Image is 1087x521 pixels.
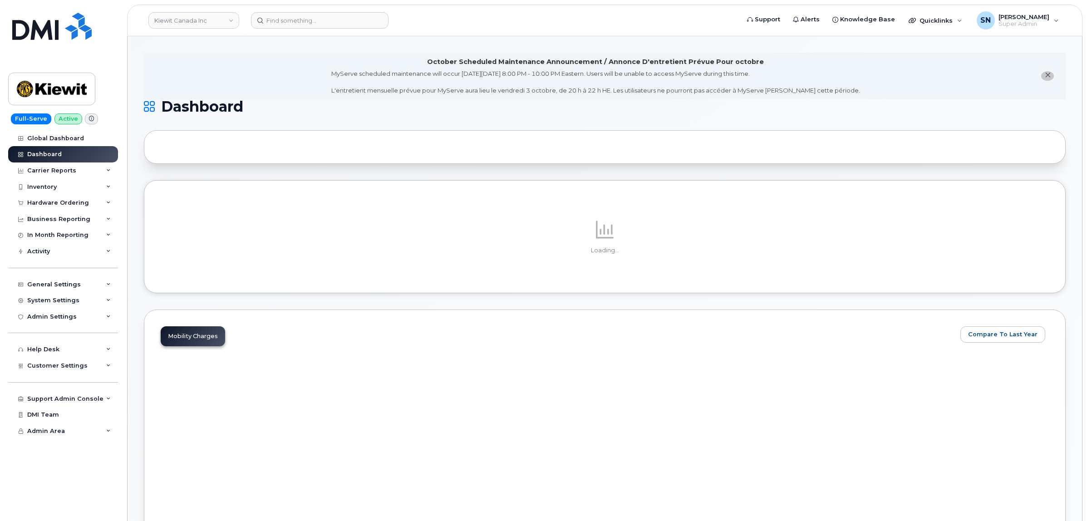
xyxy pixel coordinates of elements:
[427,57,764,67] div: October Scheduled Maintenance Announcement / Annonce D'entretient Prévue Pour octobre
[161,100,243,113] span: Dashboard
[161,246,1049,255] p: Loading...
[968,330,1038,339] span: Compare To Last Year
[960,326,1045,343] button: Compare To Last Year
[1041,71,1054,81] button: close notification
[331,69,860,95] div: MyServe scheduled maintenance will occur [DATE][DATE] 8:00 PM - 10:00 PM Eastern. Users will be u...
